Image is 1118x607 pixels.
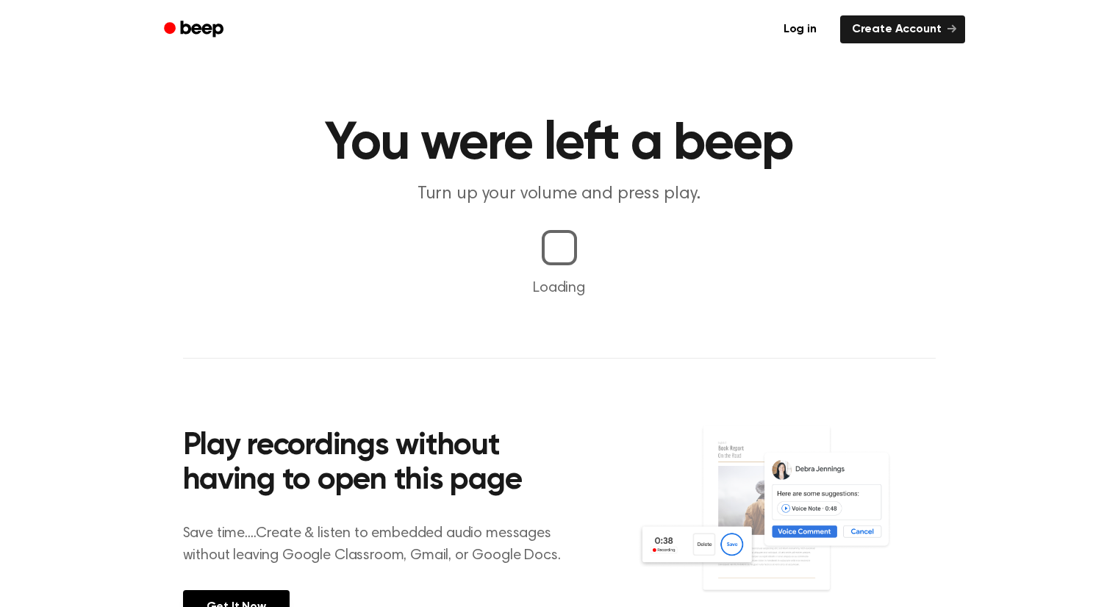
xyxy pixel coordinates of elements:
[154,15,237,44] a: Beep
[183,429,579,499] h2: Play recordings without having to open this page
[840,15,965,43] a: Create Account
[183,522,579,567] p: Save time....Create & listen to embedded audio messages without leaving Google Classroom, Gmail, ...
[183,118,936,170] h1: You were left a beep
[277,182,842,206] p: Turn up your volume and press play.
[18,277,1100,299] p: Loading
[769,12,831,46] a: Log in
